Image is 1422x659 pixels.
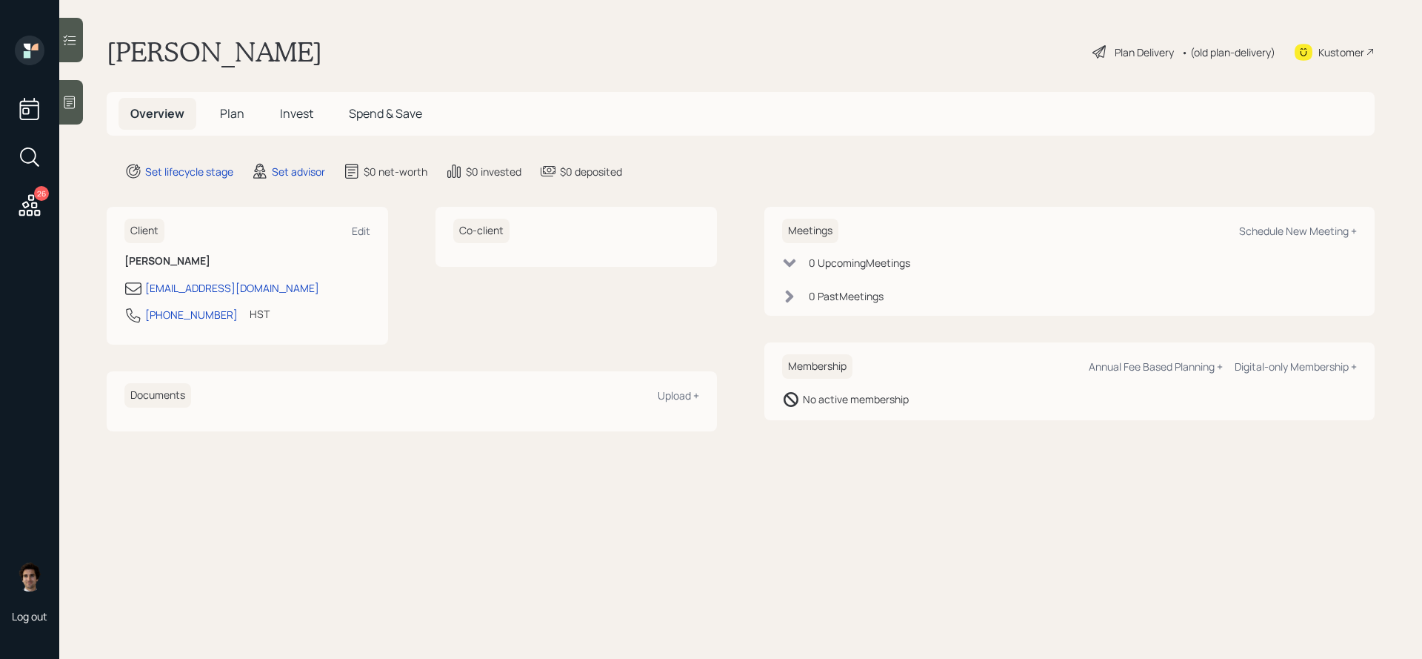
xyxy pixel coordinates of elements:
h6: Client [124,219,164,243]
div: $0 invested [466,164,521,179]
div: Set lifecycle stage [145,164,233,179]
span: Plan [220,105,244,122]
div: 0 Upcoming Meeting s [809,255,910,271]
img: harrison-schaefer-headshot-2.png [15,562,44,592]
div: Upload + [658,388,699,403]
h1: [PERSON_NAME] [107,36,322,68]
span: Spend & Save [349,105,422,122]
div: $0 net-worth [364,164,427,179]
div: [PHONE_NUMBER] [145,307,238,322]
div: [EMAIL_ADDRESS][DOMAIN_NAME] [145,280,319,296]
span: Overview [130,105,184,122]
div: Plan Delivery [1115,44,1174,60]
div: Schedule New Meeting + [1239,224,1357,238]
div: Annual Fee Based Planning + [1089,360,1223,374]
div: Log out [12,609,47,623]
div: Digital-only Membership + [1235,360,1357,374]
h6: Membership [782,354,852,379]
div: No active membership [803,391,909,407]
h6: [PERSON_NAME] [124,255,370,268]
div: HST [250,306,270,322]
div: Edit [352,224,370,238]
h6: Co-client [453,219,510,243]
div: 26 [34,186,49,201]
h6: Meetings [782,219,838,243]
span: Invest [280,105,313,122]
div: • (old plan-delivery) [1181,44,1275,60]
div: Kustomer [1318,44,1364,60]
div: Set advisor [272,164,325,179]
h6: Documents [124,383,191,408]
div: 0 Past Meeting s [809,288,884,304]
div: $0 deposited [560,164,622,179]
